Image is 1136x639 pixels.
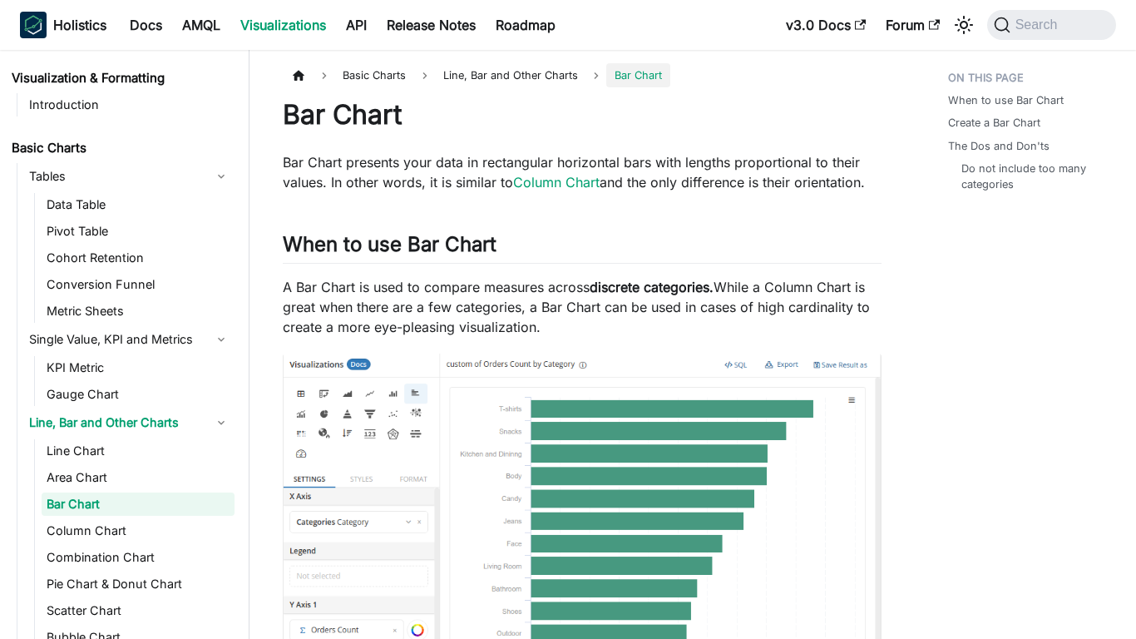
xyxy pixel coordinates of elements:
a: Metric Sheets [42,300,235,323]
a: Docs [120,12,172,38]
a: KPI Metric [42,356,235,379]
a: Do not include too many categories [961,161,1104,192]
a: Home page [283,63,314,87]
button: Switch between dark and light mode (currently system mode) [951,12,977,38]
strong: discrete categories. [590,279,714,295]
a: Line Chart [42,439,235,463]
a: API [336,12,377,38]
span: Basic Charts [334,63,414,87]
a: Bar Chart [42,493,235,516]
p: A Bar Chart is used to compare measures across While a Column Chart is great when there are a few... [283,277,882,337]
a: Column Chart [42,519,235,542]
h1: Bar Chart [283,98,882,131]
a: Combination Chart [42,546,235,569]
a: Single Value, KPI and Metrics [24,326,235,353]
a: Forum [876,12,950,38]
a: Cohort Retention [42,246,235,270]
a: Roadmap [486,12,566,38]
a: HolisticsHolisticsHolistics [20,12,106,38]
a: Data Table [42,193,235,216]
a: Create a Bar Chart [948,115,1040,131]
span: Line, Bar and Other Charts [435,63,586,87]
h2: When to use Bar Chart [283,232,882,264]
a: Line, Bar and Other Charts [24,409,235,436]
a: Pie Chart & Donut Chart [42,572,235,596]
a: When to use Bar Chart [948,92,1064,108]
button: Search (Command+K) [987,10,1116,40]
a: Column Chart [513,174,600,191]
span: Search [1010,17,1068,32]
b: Holistics [53,15,106,35]
img: Holistics [20,12,47,38]
a: Area Chart [42,466,235,489]
a: Basic Charts [7,136,235,160]
a: Gauge Chart [42,383,235,406]
span: Bar Chart [606,63,670,87]
a: v3.0 Docs [776,12,876,38]
a: Release Notes [377,12,486,38]
a: Conversion Funnel [42,273,235,296]
a: AMQL [172,12,230,38]
a: Introduction [24,93,235,116]
a: The Dos and Don'ts [948,138,1050,154]
a: Pivot Table [42,220,235,243]
a: Visualization & Formatting [7,67,235,90]
nav: Breadcrumbs [283,63,882,87]
a: Tables [24,163,235,190]
a: Scatter Chart [42,599,235,622]
p: Bar Chart presents your data in rectangular horizontal bars with lengths proportional to their va... [283,152,882,192]
a: Visualizations [230,12,336,38]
